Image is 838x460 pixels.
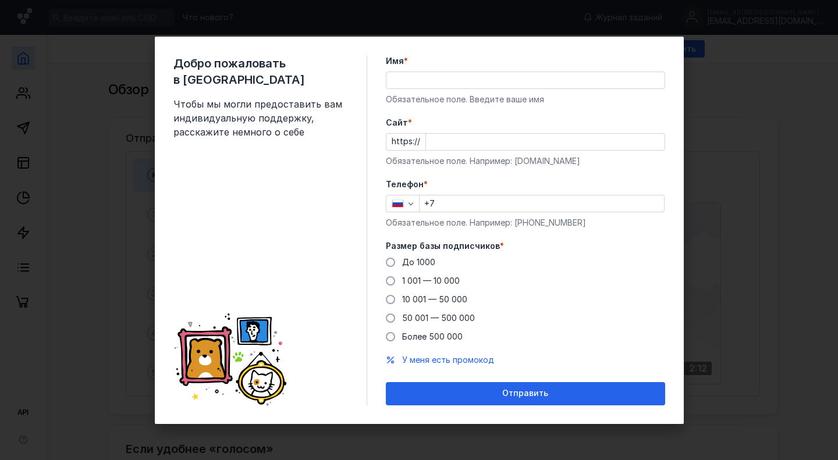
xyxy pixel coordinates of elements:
[173,55,348,88] span: Добро пожаловать в [GEOGRAPHIC_DATA]
[386,217,665,229] div: Обязательное поле. Например: [PHONE_NUMBER]
[173,97,348,139] span: Чтобы мы могли предоставить вам индивидуальную поддержку, расскажите немного о себе
[386,155,665,167] div: Обязательное поле. Например: [DOMAIN_NAME]
[402,276,460,286] span: 1 001 — 10 000
[402,313,475,323] span: 50 001 — 500 000
[386,117,408,129] span: Cайт
[386,240,500,252] span: Размер базы подписчиков
[402,354,494,366] button: У меня есть промокод
[402,331,463,341] span: Более 500 000
[402,355,494,365] span: У меня есть промокод
[402,294,467,304] span: 10 001 — 50 000
[386,55,404,67] span: Имя
[502,388,548,398] span: Отправить
[386,179,424,190] span: Телефон
[386,94,665,105] div: Обязательное поле. Введите ваше имя
[402,257,435,267] span: До 1000
[386,382,665,405] button: Отправить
